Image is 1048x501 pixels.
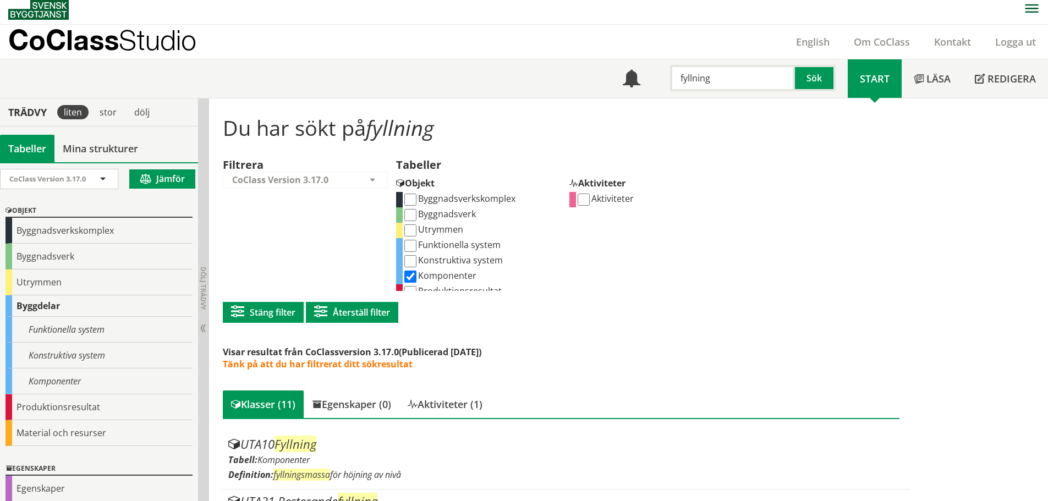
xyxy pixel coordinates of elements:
[987,72,1036,85] span: Redigera
[228,454,257,466] label: Tabell:
[963,59,1048,98] a: Redigera
[403,192,515,205] label: Byggnadsverkskomplex
[223,302,304,323] button: Stäng filter
[404,224,416,236] input: Utrymmen
[257,454,310,466] span: Komponenter
[795,65,836,91] button: Sök
[366,113,434,142] span: fyllning
[578,194,590,206] input: Aktiviteter
[2,106,53,118] div: Trädvy
[403,239,501,251] label: Funktionella system
[860,72,890,85] span: Start
[926,72,951,85] span: Läsa
[403,208,476,220] label: Byggnadsverk
[8,34,196,46] p: CoClass
[396,172,561,192] div: Objekt
[228,469,273,481] label: Definition:
[6,317,193,343] div: Funktionella system
[922,35,983,48] a: Kontakt
[6,368,193,394] div: Komponenter
[93,105,123,119] div: stor
[404,271,416,283] input: Komponenter
[403,269,476,282] label: Komponenter
[404,255,416,267] input: Konstruktiva system
[842,35,922,48] a: Om CoClass
[199,267,208,310] span: Dölj trädvy
[404,240,416,252] input: Funktionella system
[403,223,463,235] label: Utrymmen
[6,218,193,244] div: Byggnadsverkskomplex
[304,390,399,418] div: Egenskaper (0)
[6,463,193,476] div: Egenskaper
[403,254,503,266] label: Konstruktiva system
[273,469,330,481] span: fyllningsmassa
[983,35,1048,48] a: Logga ut
[232,174,328,186] span: CoClass Version 3.17.0
[623,71,640,89] span: Notifikationer
[57,105,89,119] div: liten
[273,469,401,481] span: för höjning av nivå
[784,35,842,48] a: English
[306,302,398,323] button: Återställ filter
[129,169,195,189] button: Jämför
[8,25,220,59] a: CoClassStudio
[223,157,264,172] label: Filtrera
[404,286,416,298] input: Produktionsresultat
[399,390,491,418] div: Aktiviteter (1)
[670,65,795,91] input: Sök
[6,420,193,446] div: Material och resurser
[223,358,413,370] span: Tänk på att du har filtrerat ditt sökresultat
[848,59,902,98] a: Start
[54,135,146,162] a: Mina strukturer
[6,394,193,420] div: Produktionsresultat
[404,194,416,206] input: Byggnadsverkskomplex
[902,59,963,98] a: Läsa
[6,205,193,218] div: Objekt
[569,172,734,192] div: Aktiviteter
[223,390,304,418] div: Klasser (11)
[119,24,196,56] span: Studio
[223,115,899,140] h1: Du har sökt på
[399,346,481,358] span: (Publicerad [DATE])
[396,157,441,175] label: Tabeller
[223,346,399,358] span: Visar resultat från CoClassversion 3.17.0
[6,269,193,295] div: Utrymmen
[6,295,193,317] div: Byggdelar
[9,174,86,184] span: CoClass Version 3.17.0
[228,438,904,451] div: UTA10
[6,343,193,368] div: Konstruktiva system
[576,192,634,205] label: Aktiviteter
[404,209,416,221] input: Byggnadsverk
[6,244,193,269] div: Byggnadsverk
[403,285,502,297] label: Produktionsresultat
[128,105,156,119] div: dölj
[275,436,316,452] span: Fyllning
